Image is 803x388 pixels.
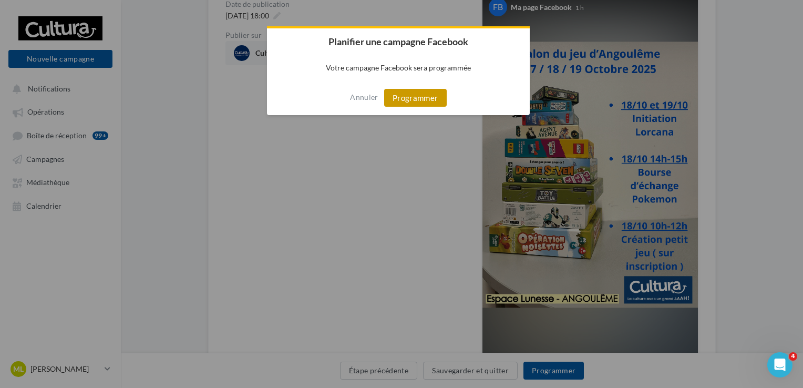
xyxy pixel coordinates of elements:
[767,352,792,377] iframe: Intercom live chat
[350,89,378,106] button: Annuler
[267,55,530,80] p: Votre campagne Facebook sera programmée
[267,28,530,55] h2: Planifier une campagne Facebook
[789,352,797,361] span: 4
[384,89,447,107] button: Programmer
